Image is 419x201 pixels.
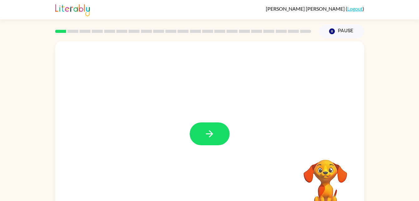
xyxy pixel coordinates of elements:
[319,24,364,39] button: Pause
[266,6,364,12] div: ( )
[266,6,346,12] span: [PERSON_NAME] [PERSON_NAME]
[347,6,363,12] a: Logout
[55,3,90,16] img: Literably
